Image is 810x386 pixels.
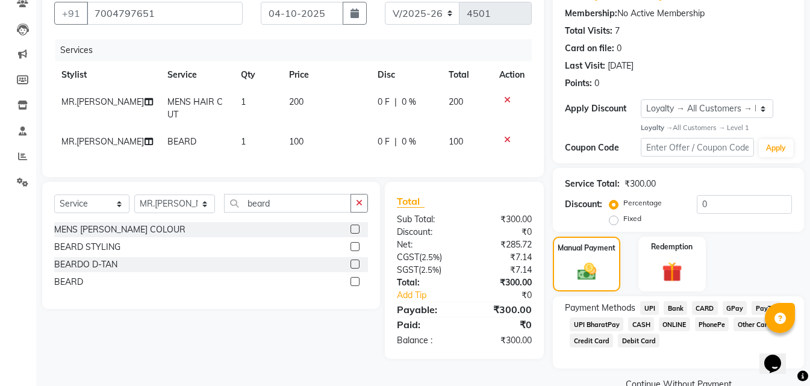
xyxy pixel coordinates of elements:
button: +91 [54,2,88,25]
span: Payment Methods [565,302,635,314]
strong: Loyalty → [641,123,673,132]
th: Service [160,61,233,89]
th: Stylist [54,61,160,89]
a: Add Tip [388,289,478,302]
div: Points: [565,77,592,90]
span: 200 [289,96,304,107]
div: Service Total: [565,178,620,190]
div: Net: [388,238,464,251]
div: ₹7.14 [464,251,541,264]
div: Sub Total: [388,213,464,226]
div: ₹300.00 [464,302,541,317]
th: Qty [234,61,282,89]
span: UPI [640,301,659,315]
div: ₹300.00 [464,276,541,289]
div: ₹7.14 [464,264,541,276]
div: Card on file: [565,42,614,55]
span: 0 % [402,96,416,108]
div: ₹300.00 [464,213,541,226]
span: 1 [241,96,246,107]
span: Other Cards [734,317,778,331]
div: BEARD STYLING [54,241,120,254]
span: 100 [289,136,304,147]
span: CARD [692,301,718,315]
img: _gift.svg [656,260,688,284]
img: _cash.svg [572,261,602,282]
span: 100 [449,136,463,147]
span: 200 [449,96,463,107]
span: | [394,96,397,108]
span: 2.5% [422,252,440,262]
div: Total: [388,276,464,289]
div: Coupon Code [565,142,641,154]
label: Fixed [623,213,641,224]
span: 0 F [378,135,390,148]
span: 1 [241,136,246,147]
span: Total [397,195,425,208]
div: MENS [PERSON_NAME] COLOUR [54,223,185,236]
span: SGST [397,264,419,275]
div: Apply Discount [565,102,641,115]
div: ₹0 [464,226,541,238]
span: CGST [397,252,419,263]
span: GPay [723,301,747,315]
div: All Customers → Level 1 [641,123,792,133]
label: Manual Payment [558,243,615,254]
span: 0 % [402,135,416,148]
input: Search by Name/Mobile/Email/Code [87,2,243,25]
span: | [394,135,397,148]
div: Payable: [388,302,464,317]
th: Price [282,61,370,89]
div: 0 [617,42,622,55]
span: Credit Card [570,334,613,347]
label: Redemption [651,241,693,252]
span: MR.[PERSON_NAME] [61,136,144,147]
span: PhonePe [695,317,729,331]
div: ( ) [388,264,464,276]
div: No Active Membership [565,7,792,20]
div: Services [55,39,541,61]
label: Percentage [623,198,662,208]
th: Action [492,61,532,89]
div: Paid: [388,317,464,332]
div: Discount: [388,226,464,238]
div: ₹0 [464,317,541,332]
span: 0 F [378,96,390,108]
div: BEARDO D-TAN [54,258,117,271]
span: Bank [664,301,687,315]
div: ₹300.00 [625,178,656,190]
button: Apply [759,139,793,157]
span: PayTM [752,301,780,315]
span: 2.5% [421,265,439,275]
th: Disc [370,61,441,89]
span: BEARD [167,136,196,147]
div: ₹300.00 [464,334,541,347]
iframe: chat widget [759,338,798,374]
span: MENS HAIR CUT [167,96,223,120]
div: Total Visits: [565,25,612,37]
span: Debit Card [618,334,659,347]
div: 7 [615,25,620,37]
span: CASH [628,317,654,331]
div: Membership: [565,7,617,20]
div: BEARD [54,276,83,288]
div: ( ) [388,251,464,264]
div: Last Visit: [565,60,605,72]
div: [DATE] [608,60,634,72]
span: UPI BharatPay [570,317,623,331]
input: Search or Scan [224,194,350,213]
th: Total [441,61,492,89]
div: Discount: [565,198,602,211]
span: ONLINE [659,317,690,331]
div: ₹0 [477,289,541,302]
div: Balance : [388,334,464,347]
span: MR.[PERSON_NAME] [61,96,144,107]
div: ₹285.72 [464,238,541,251]
input: Enter Offer / Coupon Code [641,138,754,157]
div: 0 [594,77,599,90]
